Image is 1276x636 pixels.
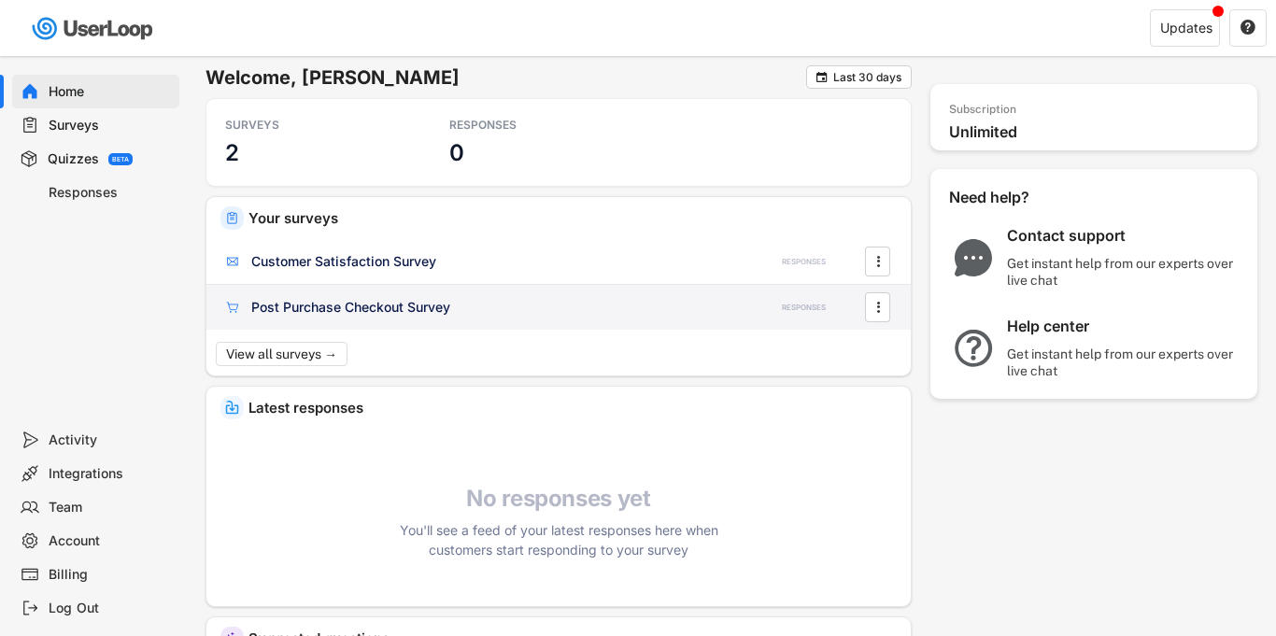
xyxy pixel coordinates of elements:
[28,9,160,48] img: userloop-logo-01.svg
[112,156,129,163] div: BETA
[949,330,998,367] img: QuestionMarkInverseMajor.svg
[1160,21,1212,35] div: Updates
[1007,226,1241,246] div: Contact support
[251,252,436,271] div: Customer Satisfaction Survey
[816,70,828,84] text: 
[1007,317,1241,336] div: Help center
[815,70,829,84] button: 
[1241,19,1255,35] text: 
[216,342,347,366] button: View all surveys →
[390,485,727,513] h4: No responses yet
[49,600,172,617] div: Log Out
[225,401,239,415] img: IncomingMajor.svg
[251,298,450,317] div: Post Purchase Checkout Survey
[48,150,99,168] div: Quizzes
[449,138,464,167] h3: 0
[49,566,172,584] div: Billing
[876,297,880,317] text: 
[949,122,1248,142] div: Unlimited
[49,431,172,449] div: Activity
[49,532,172,550] div: Account
[225,118,393,133] div: SURVEYS
[1007,255,1241,289] div: Get instant help from our experts over live chat
[248,211,897,225] div: Your surveys
[876,251,880,271] text: 
[225,138,239,167] h3: 2
[206,65,806,90] h6: Welcome, [PERSON_NAME]
[869,293,887,321] button: 
[949,103,1016,118] div: Subscription
[449,118,617,133] div: RESPONSES
[782,303,826,313] div: RESPONSES
[1240,20,1256,36] button: 
[949,188,1080,207] div: Need help?
[390,520,727,559] div: You'll see a feed of your latest responses here when customers start responding to your survey
[49,465,172,483] div: Integrations
[49,499,172,516] div: Team
[1007,346,1241,379] div: Get instant help from our experts over live chat
[869,247,887,276] button: 
[49,117,172,134] div: Surveys
[49,83,172,101] div: Home
[949,239,998,276] img: ChatMajor.svg
[833,72,901,83] div: Last 30 days
[49,184,172,202] div: Responses
[248,401,897,415] div: Latest responses
[782,257,826,267] div: RESPONSES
